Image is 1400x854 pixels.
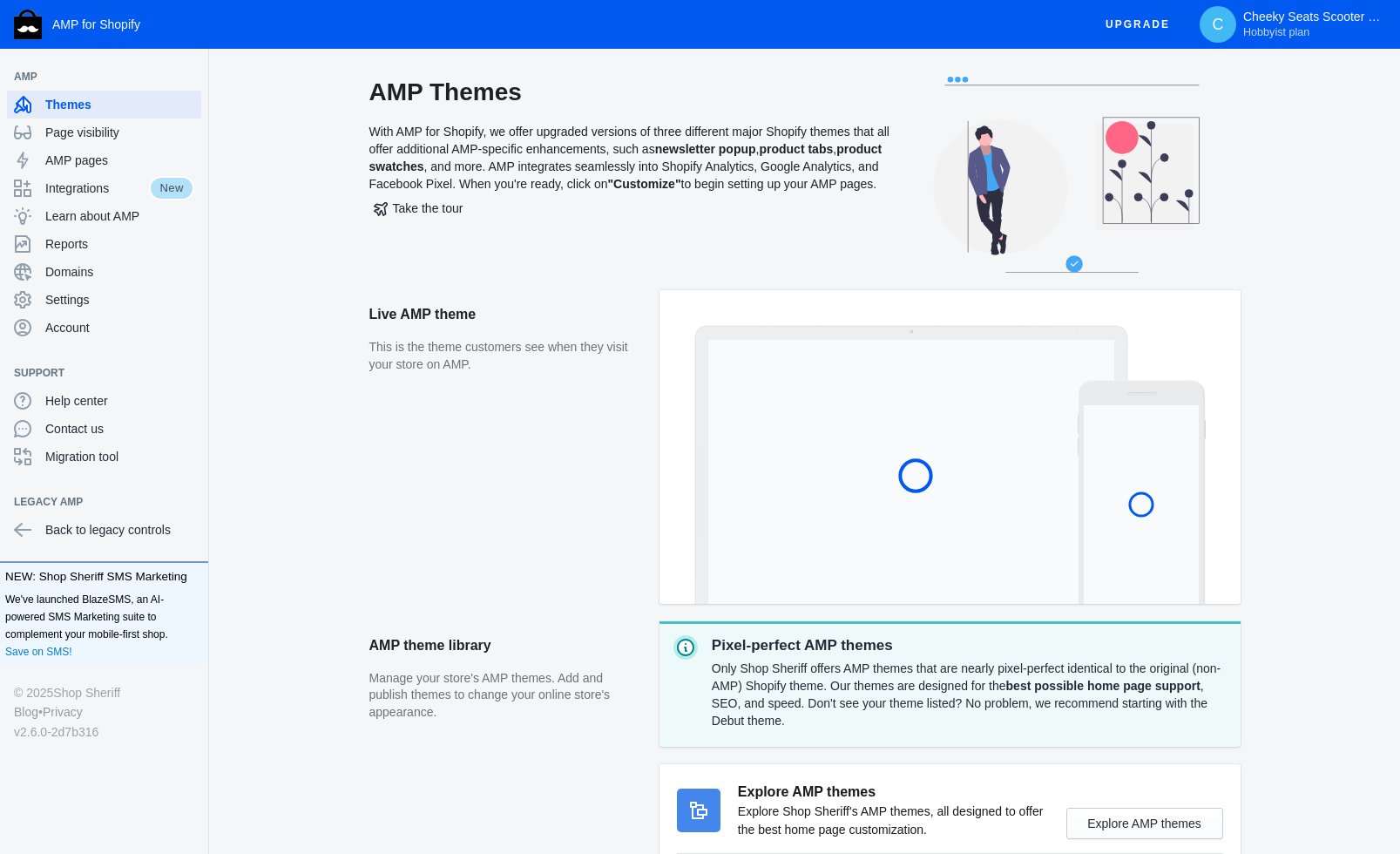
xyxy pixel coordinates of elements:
img: Laptop frame [694,325,1129,604]
span: Support [14,364,177,382]
span: Contact us [45,420,194,437]
span: Help center [45,392,194,410]
button: Add a sales channel [177,498,205,505]
span: C [1209,16,1227,33]
span: AMP for Shopify [52,17,140,31]
h2: Live AMP theme [369,290,642,339]
button: Explore AMP themes [1066,808,1223,839]
strong: best possible home page support [1006,679,1200,693]
h2: AMP theme library [369,621,642,670]
b: "Customize" [607,177,680,191]
span: Migration tool [45,448,194,465]
a: Page visibility [7,119,201,146]
a: Account [7,314,201,342]
a: Themes [7,91,201,119]
b: product tabs [759,142,833,156]
p: Cheeky Seats Scooter Seat Covers [1243,10,1383,39]
a: Shop Sheriff [53,683,120,702]
span: Integrations [45,180,149,197]
span: Learn about AMP [45,207,194,225]
a: Contact us [7,415,201,443]
span: Themes [45,96,194,113]
span: Reports [45,235,194,253]
a: Blog [14,702,38,722]
div: Only Shop Sheriff offers AMP themes that are nearly pixel-perfect identical to the original (non-... [712,656,1227,733]
a: Domains [7,258,201,286]
span: Hobbyist plan [1243,25,1309,39]
h3: Explore AMP themes [738,782,1049,803]
a: Learn about AMP [7,202,201,230]
span: Upgrade [1106,9,1170,40]
p: This is the theme customers see when they visit your store on AMP. [369,339,642,373]
div: v2.6.0-2d7b316 [14,722,194,742]
span: Back to legacy controls [45,521,194,539]
a: Save on SMS! [5,643,72,661]
span: AMP [14,68,177,85]
span: Legacy AMP [14,493,177,511]
span: New [149,176,194,200]
p: Pixel-perfect AMP themes [712,635,1227,656]
img: Shop Sheriff Logo [14,10,42,39]
p: Manage your store's AMP themes. Add and publish themes to change your online store's appearance. [369,670,642,722]
a: Migration tool [7,443,201,471]
a: Privacy [43,702,83,722]
img: Mobile frame [1078,380,1206,604]
span: Domains [45,263,194,281]
h2: AMP Themes [369,77,892,108]
span: AMP pages [45,152,194,169]
div: © 2025 [14,683,194,702]
p: Explore Shop Sheriff's AMP themes, all designed to offer the best home page customization. [738,803,1049,839]
span: Page visibility [45,124,194,141]
div: With AMP for Shopify, we offer upgraded versions of three different major Shopify themes that all... [369,77,892,290]
a: IntegrationsNew [7,174,201,202]
b: newsletter popup [655,142,756,156]
span: Account [45,319,194,336]
a: AMP pages [7,146,201,174]
div: • [14,702,194,722]
a: Reports [7,230,201,258]
span: Take the tour [374,201,463,215]
a: Back to legacy controls [7,516,201,544]
button: Add a sales channel [177,73,205,80]
a: Settings [7,286,201,314]
button: Add a sales channel [177,369,205,376]
span: Settings [45,291,194,308]
button: Upgrade [1092,9,1184,41]
button: Take the tour [369,193,468,224]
